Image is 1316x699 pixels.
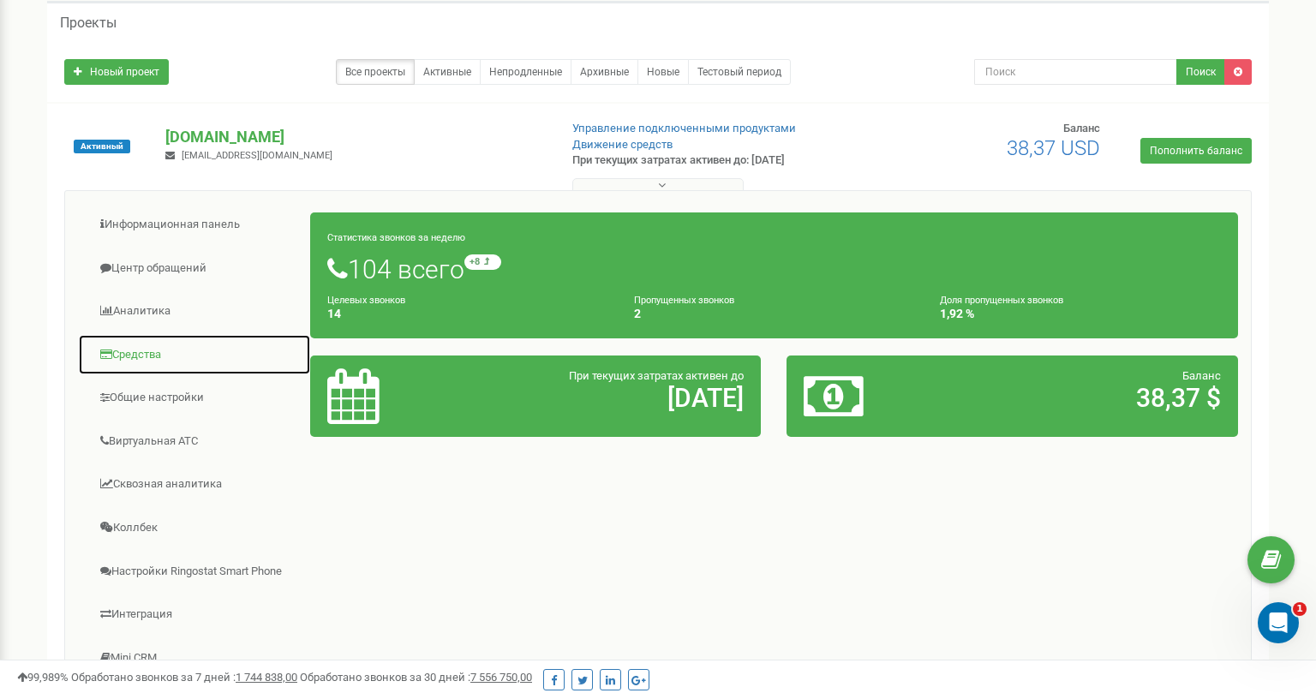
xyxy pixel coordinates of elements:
h5: Проекты [60,15,117,31]
iframe: Intercom live chat [1258,602,1299,643]
a: Активные [414,59,481,85]
a: Средства [78,334,311,376]
a: Новые [637,59,689,85]
small: Статистика звонков за неделю [327,232,465,243]
span: Баланс [1063,122,1100,134]
a: Интеграция [78,594,311,636]
a: Виртуальная АТС [78,421,311,463]
input: Поиск [974,59,1177,85]
a: Общие настройки [78,377,311,419]
a: Настройки Ringostat Smart Phone [78,551,311,593]
span: [EMAIL_ADDRESS][DOMAIN_NAME] [182,150,332,161]
h1: 104 всего [327,254,1221,284]
h4: 2 [634,308,915,320]
u: 1 744 838,00 [236,671,297,684]
u: 7 556 750,00 [470,671,532,684]
h4: 1,92 % [940,308,1221,320]
span: Баланс [1182,369,1221,382]
a: Mini CRM [78,637,311,679]
a: Новый проект [64,59,169,85]
button: Поиск [1176,59,1225,85]
span: Обработано звонков за 30 дней : [300,671,532,684]
a: Аналитика [78,290,311,332]
a: Все проекты [336,59,415,85]
span: 1 [1293,602,1307,616]
p: При текущих затратах активен до: [DATE] [572,152,850,169]
small: +8 [464,254,501,270]
h4: 14 [327,308,608,320]
span: 99,989% [17,671,69,684]
a: Информационная панель [78,204,311,246]
a: Тестовый период [688,59,791,85]
span: Обработано звонков за 7 дней : [71,671,297,684]
span: Активный [74,140,130,153]
h2: [DATE] [475,384,744,412]
a: Архивные [571,59,638,85]
a: Пополнить баланс [1140,138,1252,164]
span: 38,37 USD [1007,136,1100,160]
small: Доля пропущенных звонков [940,295,1063,306]
a: Движение средств [572,138,673,151]
a: Управление подключенными продуктами [572,122,796,134]
small: Целевых звонков [327,295,405,306]
h2: 38,37 $ [952,384,1221,412]
a: Центр обращений [78,248,311,290]
p: [DOMAIN_NAME] [165,126,544,148]
a: Сквозная аналитика [78,463,311,505]
a: Непродленные [480,59,571,85]
a: Коллбек [78,507,311,549]
span: При текущих затратах активен до [569,369,744,382]
small: Пропущенных звонков [634,295,734,306]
